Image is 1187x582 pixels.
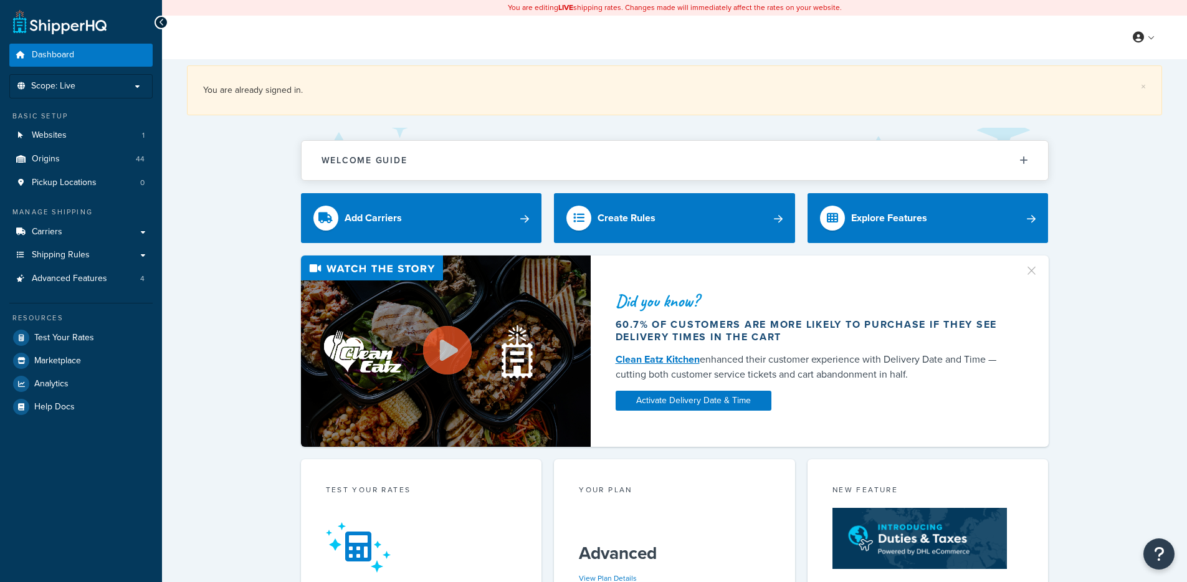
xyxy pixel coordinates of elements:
[9,148,153,171] a: Origins44
[32,227,62,237] span: Carriers
[9,373,153,395] a: Analytics
[851,209,927,227] div: Explore Features
[34,379,69,389] span: Analytics
[34,402,75,413] span: Help Docs
[558,2,573,13] b: LIVE
[9,171,153,194] a: Pickup Locations0
[9,124,153,147] li: Websites
[32,178,97,188] span: Pickup Locations
[34,333,94,343] span: Test Your Rates
[31,81,75,92] span: Scope: Live
[9,111,153,122] div: Basic Setup
[579,543,770,563] h5: Advanced
[301,255,591,447] img: Video thumbnail
[9,221,153,244] a: Carriers
[9,396,153,418] a: Help Docs
[32,154,60,165] span: Origins
[326,484,517,499] div: Test your rates
[554,193,795,243] a: Create Rules
[302,141,1048,180] button: Welcome Guide
[9,148,153,171] li: Origins
[9,171,153,194] li: Pickup Locations
[140,178,145,188] span: 0
[140,274,145,284] span: 4
[9,44,153,67] a: Dashboard
[616,352,700,366] a: Clean Eatz Kitchen
[9,267,153,290] li: Advanced Features
[9,267,153,290] a: Advanced Features4
[1143,538,1175,570] button: Open Resource Center
[322,156,408,165] h2: Welcome Guide
[616,391,771,411] a: Activate Delivery Date & Time
[32,250,90,260] span: Shipping Rules
[142,130,145,141] span: 1
[9,244,153,267] a: Shipping Rules
[203,82,1146,99] div: You are already signed in.
[579,484,770,499] div: Your Plan
[136,154,145,165] span: 44
[9,313,153,323] div: Resources
[598,209,655,227] div: Create Rules
[616,352,1009,382] div: enhanced their customer experience with Delivery Date and Time — cutting both customer service ti...
[9,327,153,349] a: Test Your Rates
[832,484,1024,499] div: New Feature
[808,193,1049,243] a: Explore Features
[32,50,74,60] span: Dashboard
[9,207,153,217] div: Manage Shipping
[345,209,402,227] div: Add Carriers
[9,124,153,147] a: Websites1
[9,350,153,372] a: Marketplace
[616,318,1009,343] div: 60.7% of customers are more likely to purchase if they see delivery times in the cart
[1141,82,1146,92] a: ×
[616,292,1009,310] div: Did you know?
[301,193,542,243] a: Add Carriers
[34,356,81,366] span: Marketplace
[32,130,67,141] span: Websites
[32,274,107,284] span: Advanced Features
